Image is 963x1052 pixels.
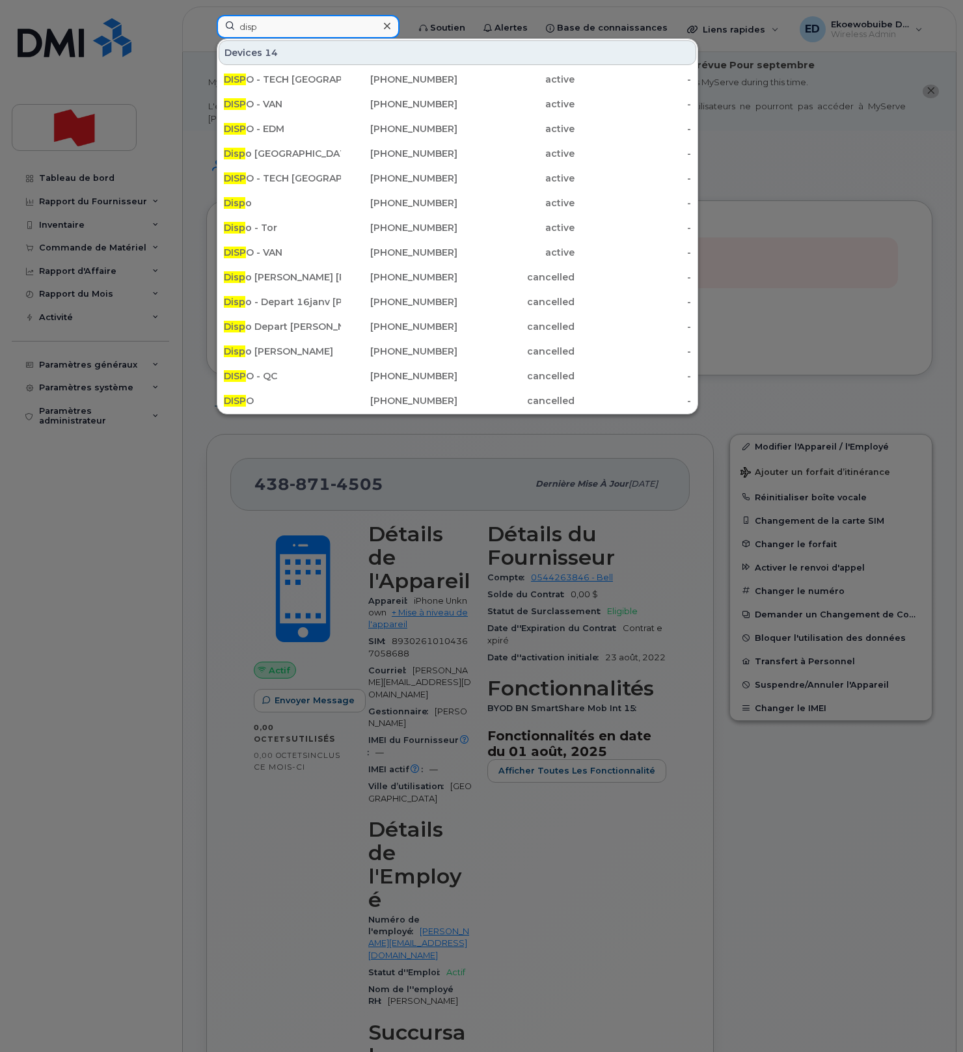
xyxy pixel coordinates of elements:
div: active [457,196,575,209]
div: O - TECH [GEOGRAPHIC_DATA] [224,172,341,185]
div: - [575,345,692,358]
div: O [224,394,341,407]
div: - [575,295,692,308]
div: active [457,172,575,185]
div: active [457,221,575,234]
a: Dispo - Depart 16janv [PERSON_NAME][PHONE_NUMBER]cancelled- [219,290,696,314]
div: [PHONE_NUMBER] [341,196,458,209]
div: [PHONE_NUMBER] [341,394,458,407]
div: cancelled [457,370,575,383]
div: - [575,394,692,407]
div: - [575,98,692,111]
div: o - Tor [224,221,341,234]
a: DISPO - TECH [GEOGRAPHIC_DATA][PHONE_NUMBER]active- [219,167,696,190]
div: [PHONE_NUMBER] [341,98,458,111]
div: o - Depart 16janv [PERSON_NAME] [224,295,341,308]
div: [PHONE_NUMBER] [341,221,458,234]
a: DISPO[PHONE_NUMBER]cancelled- [219,389,696,412]
span: Disp [224,197,245,209]
div: - [575,271,692,284]
div: O - TECH [GEOGRAPHIC_DATA] [224,73,341,86]
span: DISP [224,172,246,184]
a: DISPO - EDM[PHONE_NUMBER]active- [219,117,696,141]
span: Disp [224,345,245,357]
span: DISP [224,74,246,85]
div: [PHONE_NUMBER] [341,320,458,333]
div: [PHONE_NUMBER] [341,271,458,284]
span: Disp [224,321,245,332]
div: Devices [219,40,696,65]
a: Dispo [PERSON_NAME][PHONE_NUMBER]cancelled- [219,340,696,363]
div: [PHONE_NUMBER] [341,246,458,259]
div: cancelled [457,295,575,308]
span: DISP [224,123,246,135]
a: Dispo Depart [PERSON_NAME][PHONE_NUMBER]cancelled- [219,315,696,338]
span: DISP [224,247,246,258]
div: [PHONE_NUMBER] [341,370,458,383]
span: Disp [224,222,245,234]
div: - [575,370,692,383]
div: - [575,147,692,160]
div: O - QC [224,370,341,383]
span: DISP [224,370,246,382]
div: - [575,221,692,234]
div: cancelled [457,345,575,358]
a: DISPO - QC[PHONE_NUMBER]cancelled- [219,364,696,388]
a: Dispo [PERSON_NAME] [PERSON_NAME][PHONE_NUMBER]cancelled- [219,265,696,289]
div: O - VAN [224,246,341,259]
div: O - VAN [224,98,341,111]
div: [PHONE_NUMBER] [341,295,458,308]
div: cancelled [457,394,575,407]
div: o [PERSON_NAME] [PERSON_NAME] [224,271,341,284]
div: [PHONE_NUMBER] [341,147,458,160]
div: - [575,196,692,209]
span: DISP [224,395,246,407]
a: Dispo - Tor[PHONE_NUMBER]active- [219,216,696,239]
div: active [457,98,575,111]
div: - [575,172,692,185]
a: DISPO - TECH [GEOGRAPHIC_DATA][PHONE_NUMBER]active- [219,68,696,91]
div: active [457,73,575,86]
div: o [PERSON_NAME] [224,345,341,358]
span: Disp [224,296,245,308]
a: Dispo [GEOGRAPHIC_DATA][PHONE_NUMBER]active- [219,142,696,165]
div: [PHONE_NUMBER] [341,122,458,135]
div: - [575,73,692,86]
span: DISP [224,98,246,110]
div: o [GEOGRAPHIC_DATA] [224,147,341,160]
div: cancelled [457,271,575,284]
span: 14 [265,46,278,59]
div: cancelled [457,320,575,333]
div: - [575,246,692,259]
div: [PHONE_NUMBER] [341,345,458,358]
div: - [575,122,692,135]
a: DISPO - VAN[PHONE_NUMBER]active- [219,92,696,116]
div: - [575,320,692,333]
div: [PHONE_NUMBER] [341,73,458,86]
div: o Depart [PERSON_NAME] [224,320,341,333]
div: O - EDM [224,122,341,135]
span: Disp [224,148,245,159]
div: [PHONE_NUMBER] [341,172,458,185]
a: DISPO - VAN[PHONE_NUMBER]active- [219,241,696,264]
div: active [457,122,575,135]
div: active [457,246,575,259]
span: Disp [224,271,245,283]
div: active [457,147,575,160]
div: o [224,196,341,209]
a: Dispo[PHONE_NUMBER]active- [219,191,696,215]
